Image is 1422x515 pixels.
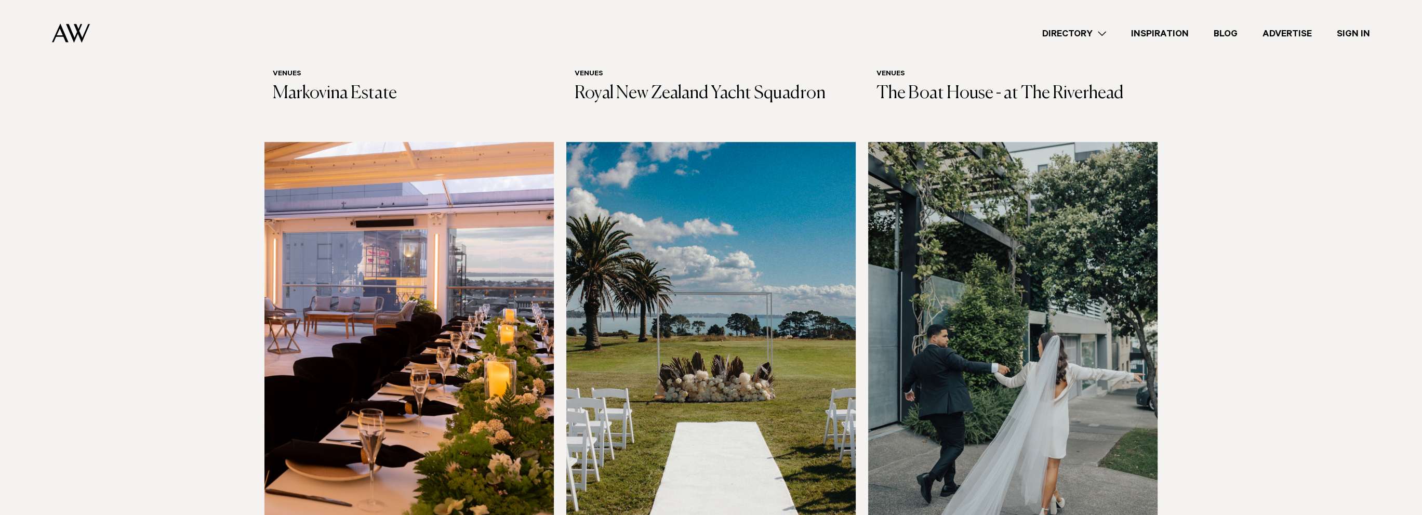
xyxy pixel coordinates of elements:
h6: Venues [575,70,847,79]
a: Directory [1030,27,1119,41]
a: Sign In [1324,27,1383,41]
img: Auckland Weddings Logo [52,23,90,43]
a: Advertise [1250,27,1324,41]
h6: Venues [876,70,1149,79]
a: Inspiration [1119,27,1201,41]
h6: Venues [273,70,546,79]
h3: Royal New Zealand Yacht Squadron [575,83,847,104]
a: Blog [1201,27,1250,41]
h3: The Boat House - at The Riverhead [876,83,1149,104]
h3: Markovina Estate [273,83,546,104]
